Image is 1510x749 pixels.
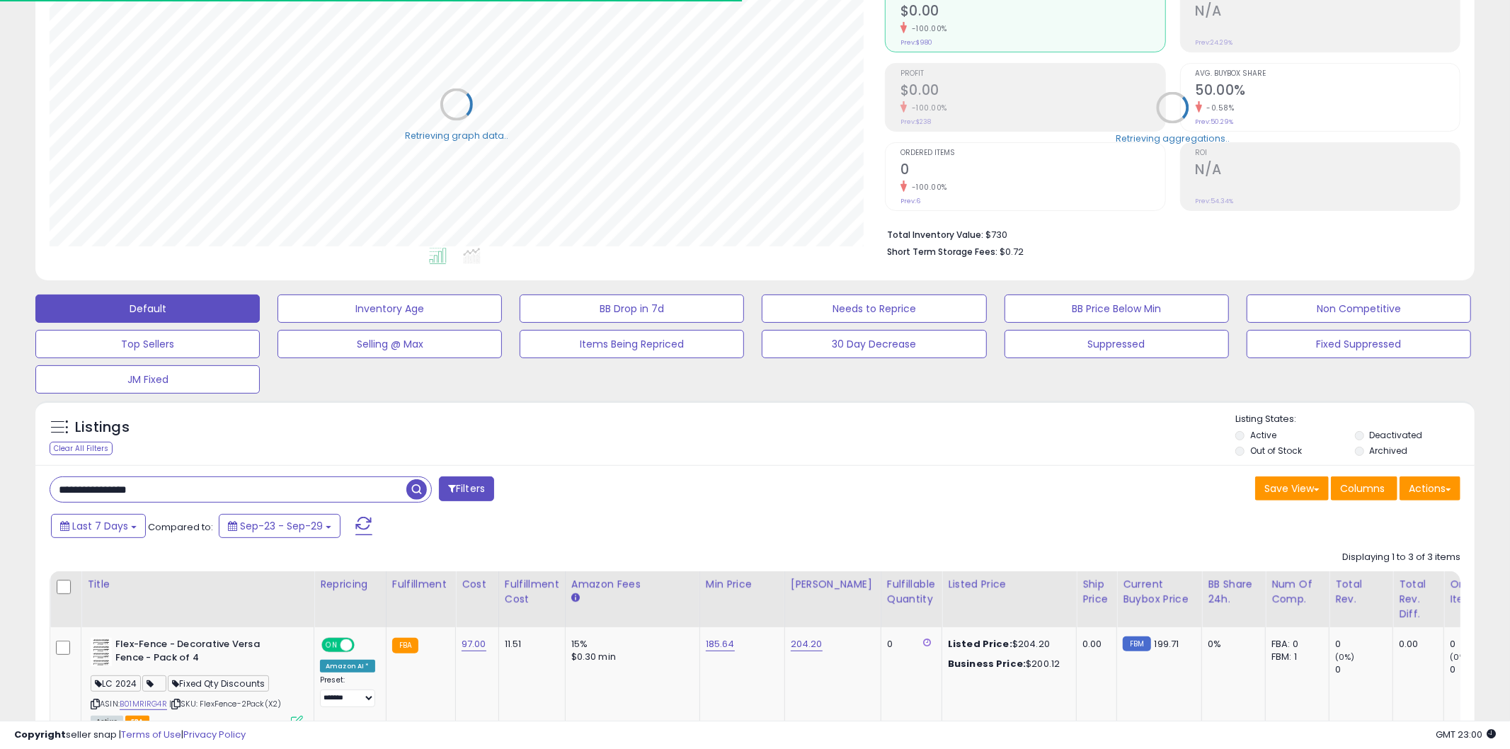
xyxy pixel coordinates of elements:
label: Deactivated [1370,429,1423,441]
h5: Listings [75,418,130,438]
div: 11.51 [505,638,554,651]
span: LC 2024 [91,675,141,692]
div: Ship Price [1082,577,1111,607]
div: $200.12 [948,658,1065,670]
div: Fulfillment Cost [505,577,559,607]
span: OFF [353,639,375,651]
small: FBM [1123,636,1150,651]
div: Retrieving aggregations.. [1116,132,1230,144]
div: Preset: [320,675,375,707]
button: BB Price Below Min [1005,295,1229,323]
div: FBM: 1 [1271,651,1318,663]
a: 97.00 [462,637,486,651]
div: Amazon Fees [571,577,694,592]
button: JM Fixed [35,365,260,394]
span: FBA [125,716,149,728]
div: BB Share 24h. [1208,577,1259,607]
button: Fixed Suppressed [1247,330,1471,358]
p: Listing States: [1235,413,1475,426]
button: Save View [1255,476,1329,501]
span: All listings currently available for purchase on Amazon [91,716,123,728]
span: ON [323,639,341,651]
div: 0 [1450,638,1507,651]
a: 204.20 [791,637,823,651]
button: Items Being Repriced [520,330,744,358]
b: Business Price: [948,657,1026,670]
button: Needs to Reprice [762,295,986,323]
div: [PERSON_NAME] [791,577,875,592]
label: Active [1250,429,1276,441]
small: (0%) [1335,651,1355,663]
div: Total Rev. Diff. [1399,577,1438,622]
a: 185.64 [706,637,735,651]
b: Flex-Fence - Decorative Versa Fence - Pack of 4 [115,638,287,668]
strong: Copyright [14,728,66,741]
button: Sep-23 - Sep-29 [219,514,341,538]
button: Last 7 Days [51,514,146,538]
button: Non Competitive [1247,295,1471,323]
div: 0 [1335,638,1392,651]
button: Default [35,295,260,323]
div: 0.00 [1399,638,1433,651]
div: Title [87,577,308,592]
button: Top Sellers [35,330,260,358]
div: Min Price [706,577,779,592]
div: Cost [462,577,493,592]
div: Clear All Filters [50,442,113,455]
div: Total Rev. [1335,577,1387,607]
div: 0 [887,638,931,651]
small: (0%) [1450,651,1470,663]
div: FBA: 0 [1271,638,1318,651]
small: Amazon Fees. [571,592,580,605]
span: 199.71 [1155,637,1179,651]
span: Sep-23 - Sep-29 [240,519,323,533]
div: Fulfillable Quantity [887,577,936,607]
div: Retrieving graph data.. [405,129,508,142]
div: 0 [1335,663,1392,676]
div: Listed Price [948,577,1070,592]
a: Terms of Use [121,728,181,741]
div: Amazon AI * [320,660,375,673]
div: Fulfillment [392,577,450,592]
img: 51vBYZfGFaL._SL40_.jpg [91,638,112,666]
div: 0% [1208,638,1254,651]
span: 2025-10-7 23:00 GMT [1436,728,1496,741]
div: Current Buybox Price [1123,577,1196,607]
b: Listed Price: [948,637,1012,651]
button: Inventory Age [278,295,502,323]
button: 30 Day Decrease [762,330,986,358]
a: B01MRIRG4R [120,698,167,710]
button: BB Drop in 7d [520,295,744,323]
a: Privacy Policy [183,728,246,741]
div: Ordered Items [1450,577,1502,607]
label: Archived [1370,445,1408,457]
small: FBA [392,638,418,653]
div: Repricing [320,577,380,592]
div: Num of Comp. [1271,577,1323,607]
span: | SKU: FlexFence-2Pack(X2) [169,698,281,709]
div: 15% [571,638,689,651]
button: Selling @ Max [278,330,502,358]
span: Columns [1340,481,1385,496]
div: 0 [1450,663,1507,676]
button: Actions [1400,476,1460,501]
div: 0.00 [1082,638,1106,651]
label: Out of Stock [1250,445,1302,457]
span: Fixed Qty Discounts [168,675,269,692]
div: $204.20 [948,638,1065,651]
span: Last 7 Days [72,519,128,533]
button: Filters [439,476,494,501]
button: Suppressed [1005,330,1229,358]
div: Displaying 1 to 3 of 3 items [1342,551,1460,564]
div: $0.30 min [571,651,689,663]
span: Compared to: [148,520,213,534]
button: Columns [1331,476,1397,501]
div: seller snap | | [14,728,246,742]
